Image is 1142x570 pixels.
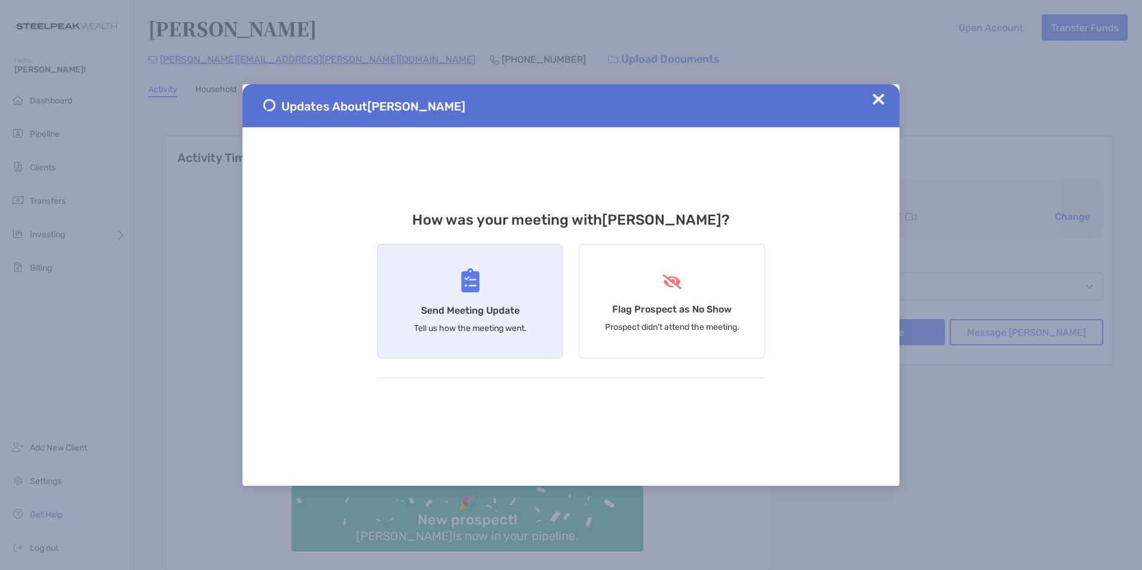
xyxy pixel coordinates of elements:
[414,323,527,333] p: Tell us how the meeting went.
[873,93,885,105] img: Close Updates Zoe
[461,268,480,293] img: Send Meeting Update
[661,274,683,289] img: Flag Prospect as No Show
[377,212,765,228] h3: How was your meeting with [PERSON_NAME] ?
[281,99,465,114] span: Updates About [PERSON_NAME]
[421,305,520,316] h4: Send Meeting Update
[263,99,275,111] img: Send Meeting Update 1
[612,304,732,315] h4: Flag Prospect as No Show
[605,322,739,332] p: Prospect didn’t attend the meeting.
